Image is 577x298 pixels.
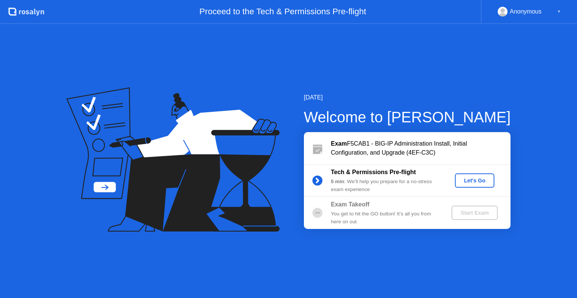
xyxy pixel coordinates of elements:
div: [DATE] [304,93,511,102]
b: Exam [331,140,347,147]
div: ▼ [557,7,561,17]
div: Start Exam [455,210,495,216]
b: 5 min [331,179,344,184]
div: F5CAB1 - BIG-IP Administration Install, Initial Configuration, and Upgrade (4EF-C3C) [331,139,511,157]
div: : We’ll help you prepare for a no-stress exam experience [331,178,439,193]
div: You get to hit the GO button! It’s all you from here on out [331,210,439,226]
div: Anonymous [510,7,542,17]
b: Tech & Permissions Pre-flight [331,169,416,175]
b: Exam Takeoff [331,201,370,208]
button: Start Exam [452,206,498,220]
div: Let's Go [458,178,491,184]
button: Let's Go [455,173,494,188]
div: Welcome to [PERSON_NAME] [304,106,511,128]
